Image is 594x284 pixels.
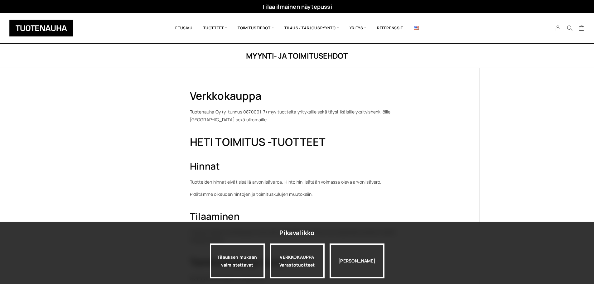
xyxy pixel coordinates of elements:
span: Toimitustiedot [232,17,279,39]
a: Referenssit [372,17,408,39]
span: Tuotteet [198,17,232,39]
a: Tilauksen mukaan valmistettavat [210,243,265,278]
span: Yritys [344,17,372,39]
a: My Account [552,25,564,31]
p: Tuotenauha Oy (y-tunnus 0870091-7) myy tuotteita yrityksille sekä täysi-ikäisille yksityishenkilö... [190,108,404,123]
p: Pidätämme oikeuden hintojen ja toimituskulujen muutoksiin. [190,190,404,198]
b: Verkkokauppa [190,89,262,103]
a: Tilaa ilmainen näytepussi [262,3,332,10]
img: Tuotenauha Oy [9,20,73,36]
h1: Myynti- ja toimitusehdot [115,51,480,61]
div: VERKKOKAUPPA Varastotuotteet [270,243,325,278]
p: Tuotteiden hinnat eivät sisällä arvonlisäveroa. Hintoihin lisätään voimassa oleva arvonlisävero. [190,178,404,186]
div: [PERSON_NAME] [330,243,384,278]
a: Etusivu [170,17,198,39]
a: Cart [579,25,585,32]
b: Hinnat [190,160,220,172]
span: Tilaus / Tarjouspyyntö [279,17,344,39]
b: HETI TOIMITUS -TUOTTEET [190,135,326,149]
div: Pikavalikko [279,227,314,238]
img: English [414,26,419,30]
button: Search [564,25,576,31]
a: VERKKOKAUPPAVarastotuotteet [270,243,325,278]
b: Tilaaminen [190,210,240,223]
